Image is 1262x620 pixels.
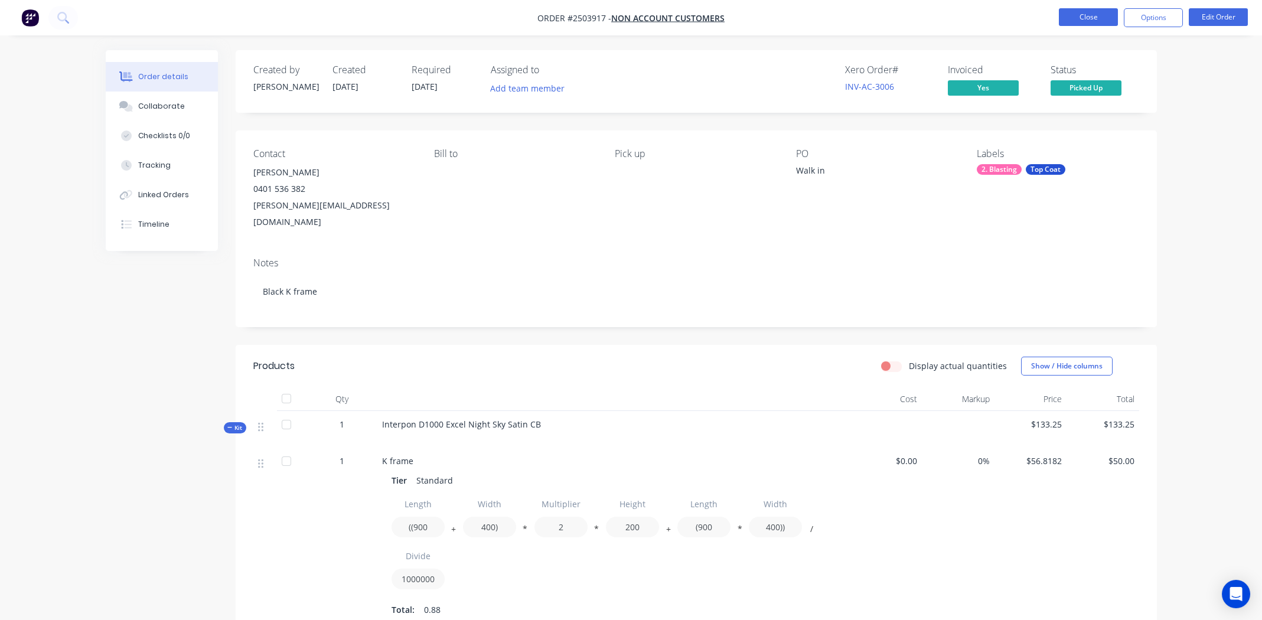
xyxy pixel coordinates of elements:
[253,257,1139,269] div: Notes
[138,219,169,230] div: Timeline
[253,181,415,197] div: 0401 536 382
[948,80,1019,95] span: Yes
[663,527,674,536] button: +
[1071,455,1134,467] span: $50.00
[615,148,777,159] div: Pick up
[253,80,318,93] div: [PERSON_NAME]
[948,64,1036,76] div: Invoiced
[392,472,412,489] div: Tier
[253,273,1139,309] div: Black K frame
[434,148,596,159] div: Bill to
[138,190,189,200] div: Linked Orders
[224,422,246,433] div: Kit
[253,164,415,181] div: [PERSON_NAME]
[491,64,609,76] div: Assigned to
[106,151,218,180] button: Tracking
[806,527,817,536] button: /
[253,359,295,373] div: Products
[1189,8,1248,26] button: Edit Order
[253,164,415,230] div: [PERSON_NAME]0401 536 382[PERSON_NAME][EMAIL_ADDRESS][DOMAIN_NAME]
[382,455,413,466] span: K frame
[749,494,802,514] input: Label
[106,121,218,151] button: Checklists 0/0
[1026,164,1065,175] div: Top Coat
[424,603,441,616] span: 0.88
[253,148,415,159] div: Contact
[106,62,218,92] button: Order details
[927,455,990,467] span: 0%
[332,81,358,92] span: [DATE]
[463,494,516,514] input: Label
[106,92,218,121] button: Collaborate
[412,472,458,489] div: Standard
[392,569,445,589] input: Value
[106,210,218,239] button: Timeline
[138,130,190,141] div: Checklists 0/0
[1021,357,1113,376] button: Show / Hide columns
[977,148,1139,159] div: Labels
[922,387,994,411] div: Markup
[491,80,571,96] button: Add team member
[994,387,1067,411] div: Price
[611,12,725,24] a: Non account customers
[909,360,1007,372] label: Display actual quantities
[412,81,438,92] span: [DATE]
[332,64,397,76] div: Created
[392,494,445,514] input: Label
[138,101,185,112] div: Collaborate
[1051,80,1121,98] button: Picked Up
[138,71,188,82] div: Order details
[1051,64,1139,76] div: Status
[253,197,415,230] div: [PERSON_NAME][EMAIL_ADDRESS][DOMAIN_NAME]
[999,455,1062,467] span: $56.8182
[1059,8,1118,26] button: Close
[537,12,611,24] span: Order #2503917 -
[796,148,958,159] div: PO
[106,180,218,210] button: Linked Orders
[796,164,944,181] div: Walk in
[850,387,922,411] div: Cost
[463,517,516,537] input: Value
[253,64,318,76] div: Created by
[606,517,659,537] input: Value
[1067,387,1139,411] div: Total
[999,418,1062,430] span: $133.25
[677,517,731,537] input: Value
[392,546,445,566] input: Label
[484,80,570,96] button: Add team member
[412,64,477,76] div: Required
[392,517,445,537] input: Value
[306,387,377,411] div: Qty
[1222,580,1250,608] div: Open Intercom Messenger
[392,603,415,616] span: Total:
[1051,80,1121,95] span: Picked Up
[21,9,39,27] img: Factory
[382,419,541,430] span: Interpon D1000 Excel Night Sky Satin CB
[845,64,934,76] div: Xero Order #
[448,527,459,536] button: +
[977,164,1022,175] div: 2. Blasting
[340,455,344,467] span: 1
[845,81,894,92] a: INV-AC-3006
[1071,418,1134,430] span: $133.25
[855,455,918,467] span: $0.00
[138,160,171,171] div: Tracking
[749,517,802,537] input: Value
[606,494,659,514] input: Label
[340,418,344,430] span: 1
[534,517,588,537] input: Value
[227,423,243,432] span: Kit
[534,494,588,514] input: Label
[677,494,731,514] input: Label
[1124,8,1183,27] button: Options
